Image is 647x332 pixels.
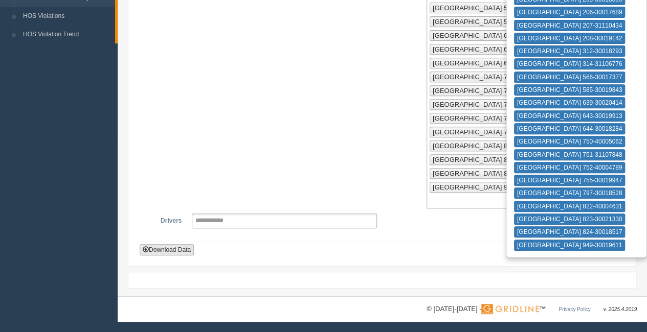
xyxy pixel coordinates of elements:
button: [GEOGRAPHIC_DATA] 207-31110434 [514,20,626,31]
span: [GEOGRAPHIC_DATA] 639-30020414 [433,32,547,39]
button: [GEOGRAPHIC_DATA] 643-30019913 [514,110,626,122]
button: Download Data [140,244,194,255]
a: HOS Violations [18,7,115,26]
button: [GEOGRAPHIC_DATA] 585-30019843 [514,84,626,96]
span: [GEOGRAPHIC_DATA] 752-40004789 [433,101,547,108]
span: [GEOGRAPHIC_DATA] 822-40004631 [433,142,547,150]
span: [GEOGRAPHIC_DATA] 644-30018284 [433,59,547,67]
span: v. 2025.4.2019 [604,306,637,312]
span: [GEOGRAPHIC_DATA] 824-30018517 [433,170,547,177]
span: [GEOGRAPHIC_DATA] 797-30018528 [433,128,547,136]
img: Gridline [481,304,539,314]
button: [GEOGRAPHIC_DATA] 755-30019947 [514,175,626,186]
button: [GEOGRAPHIC_DATA] 208-30019142 [514,33,626,44]
button: [GEOGRAPHIC_DATA] 312-30018293 [514,45,626,57]
button: [GEOGRAPHIC_DATA] 949-30019611 [514,240,626,251]
span: [GEOGRAPHIC_DATA] 949-30019611 [433,183,547,191]
span: [GEOGRAPHIC_DATA] 823-30021330 [433,156,547,163]
button: [GEOGRAPHIC_DATA] 822-40004631 [514,201,626,212]
span: [GEOGRAPHIC_DATA] 751-31107848 [433,87,547,94]
button: [GEOGRAPHIC_DATA] 824-30018517 [514,226,626,238]
button: [GEOGRAPHIC_DATA] 639-30020414 [514,97,626,108]
button: [GEOGRAPHIC_DATA] 314-31106776 [514,58,626,69]
label: Drivers [148,214,187,226]
button: [GEOGRAPHIC_DATA] 751-31107848 [514,149,626,160]
button: [GEOGRAPHIC_DATA] 823-30021330 [514,214,626,225]
span: [GEOGRAPHIC_DATA] 566-30017377 [433,4,547,12]
div: © [DATE]-[DATE] - ™ [427,304,637,315]
span: [GEOGRAPHIC_DATA] 755-30019947 [433,114,547,122]
button: [GEOGRAPHIC_DATA] 752-40004789 [514,162,626,173]
button: [GEOGRAPHIC_DATA] 750-40005062 [514,136,626,147]
span: [GEOGRAPHIC_DATA] 750-40005062 [433,73,547,81]
a: Privacy Policy [559,306,590,312]
span: [GEOGRAPHIC_DATA] 585-30019843 [433,18,547,26]
button: [GEOGRAPHIC_DATA] 797-30018528 [514,187,626,199]
button: [GEOGRAPHIC_DATA] 206-30017689 [514,7,626,18]
button: [GEOGRAPHIC_DATA] 644-30018284 [514,123,626,134]
button: [GEOGRAPHIC_DATA] 566-30017377 [514,72,626,83]
a: HOS Violation Trend [18,26,115,44]
span: [GEOGRAPHIC_DATA] 643-30019913 [433,45,547,53]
